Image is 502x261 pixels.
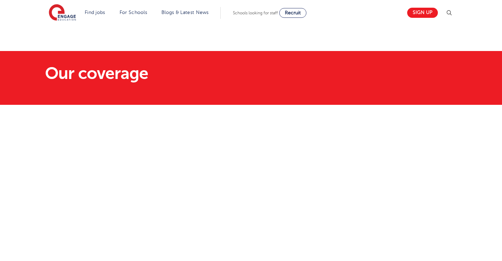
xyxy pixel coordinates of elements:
[161,10,209,15] a: Blogs & Latest News
[45,65,317,82] h1: Our coverage
[85,10,105,15] a: Find jobs
[279,8,306,18] a: Recruit
[120,10,147,15] a: For Schools
[49,4,76,22] img: Engage Education
[407,8,438,18] a: Sign up
[233,10,278,15] span: Schools looking for staff
[285,10,301,15] span: Recruit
